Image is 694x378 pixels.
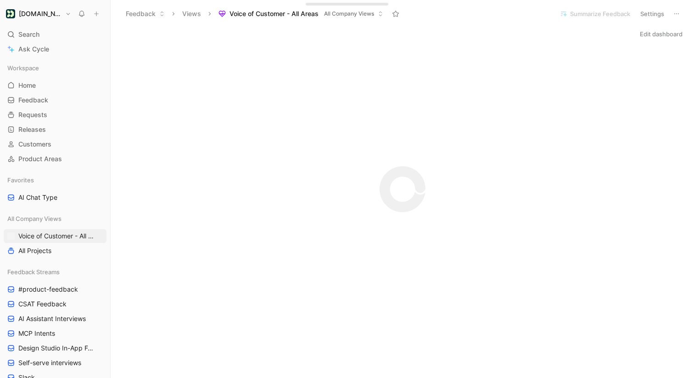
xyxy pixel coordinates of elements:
[18,96,48,105] span: Feedback
[214,7,387,21] button: Voice of Customer - All AreasAll Company Views
[122,7,169,21] button: Feedback
[18,344,95,353] span: Design Studio In-App Feedback
[18,81,36,90] span: Home
[18,110,47,119] span: Requests
[4,137,106,151] a: Customers
[6,9,15,18] img: Customer.io
[4,265,106,279] div: Feedback Streams
[7,214,62,223] span: All Company Views
[324,9,374,18] span: All Company Views
[7,63,39,73] span: Workspace
[4,327,106,340] a: MCP Intents
[18,231,95,241] span: Voice of Customer - All Areas
[4,7,73,20] button: Customer.io[DOMAIN_NAME]
[4,61,106,75] div: Workspace
[18,154,62,164] span: Product Areas
[18,314,86,323] span: AI Assistant Interviews
[4,312,106,326] a: AI Assistant Interviews
[4,297,106,311] a: CSAT Feedback
[18,246,51,255] span: All Projects
[4,28,106,41] div: Search
[178,7,205,21] button: Views
[18,285,78,294] span: #product-feedback
[18,358,81,367] span: Self-serve interviews
[4,123,106,136] a: Releases
[636,28,687,40] button: Edit dashboard
[4,173,106,187] div: Favorites
[7,175,34,185] span: Favorites
[18,140,51,149] span: Customers
[19,10,62,18] h1: [DOMAIN_NAME]
[636,7,668,20] button: Settings
[18,44,49,55] span: Ask Cycle
[229,9,319,18] span: Voice of Customer - All Areas
[18,125,46,134] span: Releases
[4,244,106,258] a: All Projects
[4,212,106,226] div: All Company Views
[4,341,106,355] a: Design Studio In-App Feedback
[4,108,106,122] a: Requests
[4,282,106,296] a: #product-feedback
[4,79,106,92] a: Home
[18,329,55,338] span: MCP Intents
[4,42,106,56] a: Ask Cycle
[4,191,106,204] a: AI Chat Type
[4,212,106,258] div: All Company ViewsVoice of Customer - All AreasAll Projects
[18,193,57,202] span: AI Chat Type
[4,93,106,107] a: Feedback
[7,267,60,276] span: Feedback Streams
[4,229,106,243] a: Voice of Customer - All Areas
[556,7,634,20] button: Summarize Feedback
[4,356,106,370] a: Self-serve interviews
[18,299,67,309] span: CSAT Feedback
[18,29,39,40] span: Search
[4,152,106,166] a: Product Areas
